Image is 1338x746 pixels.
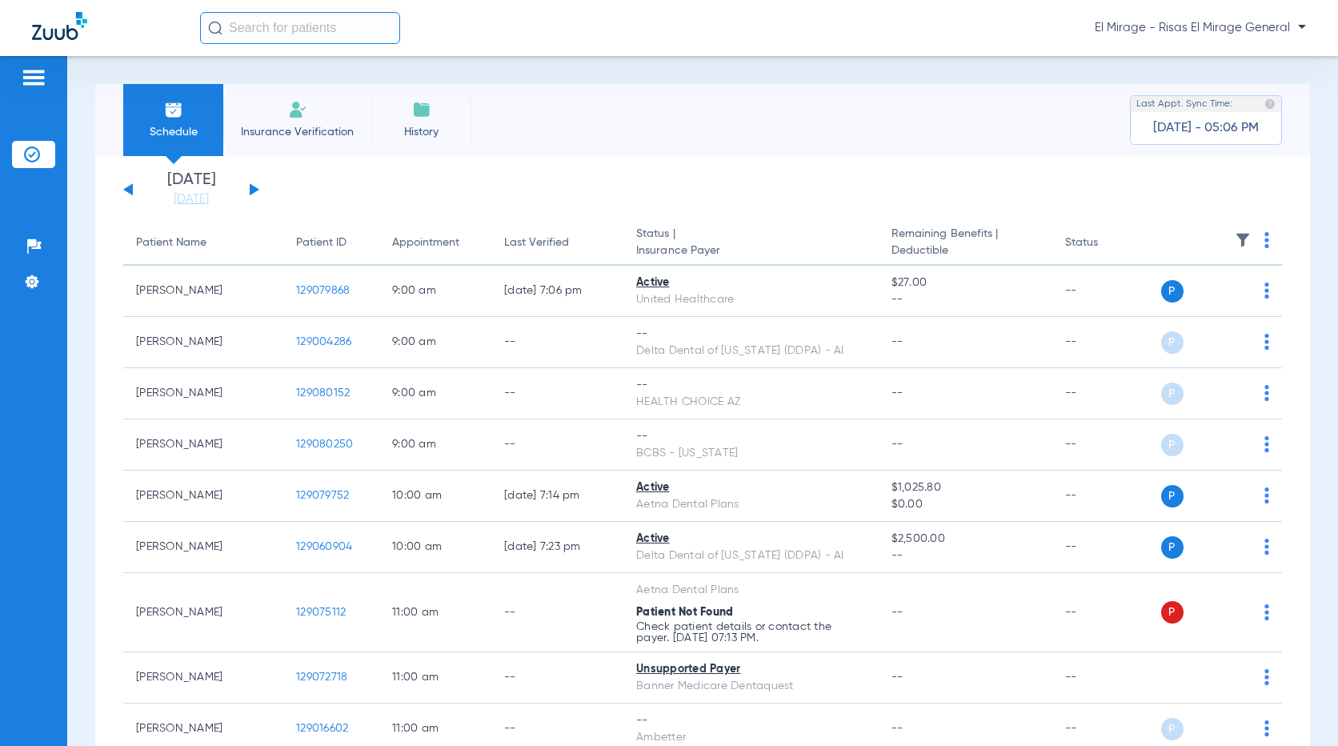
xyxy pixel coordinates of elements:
[136,235,270,251] div: Patient Name
[636,607,733,618] span: Patient Not Found
[491,317,623,368] td: --
[636,712,866,729] div: --
[636,496,866,513] div: Aetna Dental Plans
[504,235,611,251] div: Last Verified
[891,336,903,347] span: --
[636,343,866,359] div: Delta Dental of [US_STATE] (DDPA) - AI
[1264,98,1276,110] img: last sync help info
[636,479,866,496] div: Active
[1161,601,1184,624] span: P
[891,607,903,618] span: --
[1264,232,1269,248] img: group-dot-blue.svg
[392,235,479,251] div: Appointment
[636,729,866,746] div: Ambetter
[891,243,1040,259] span: Deductible
[891,496,1040,513] span: $0.00
[1235,232,1251,248] img: filter.svg
[1052,221,1160,266] th: Status
[136,235,206,251] div: Patient Name
[208,21,222,35] img: Search Icon
[891,439,903,450] span: --
[296,235,367,251] div: Patient ID
[32,12,87,40] img: Zuub Logo
[296,387,350,399] span: 129080152
[123,419,283,471] td: [PERSON_NAME]
[296,336,351,347] span: 129004286
[491,522,623,573] td: [DATE] 7:23 PM
[636,445,866,462] div: BCBS - [US_STATE]
[1153,120,1259,136] span: [DATE] - 05:06 PM
[379,522,491,573] td: 10:00 AM
[143,191,239,207] a: [DATE]
[1095,20,1306,36] span: El Mirage - Risas El Mirage General
[123,317,283,368] td: [PERSON_NAME]
[164,100,183,119] img: Schedule
[383,124,459,140] span: History
[491,368,623,419] td: --
[491,266,623,317] td: [DATE] 7:06 PM
[296,607,346,618] span: 129075112
[623,221,879,266] th: Status |
[296,723,348,734] span: 129016602
[1264,283,1269,299] img: group-dot-blue.svg
[296,235,347,251] div: Patient ID
[412,100,431,119] img: History
[1264,385,1269,401] img: group-dot-blue.svg
[123,522,283,573] td: [PERSON_NAME]
[123,368,283,419] td: [PERSON_NAME]
[379,573,491,652] td: 11:00 AM
[491,652,623,704] td: --
[296,285,350,296] span: 129079868
[379,368,491,419] td: 9:00 AM
[891,547,1040,564] span: --
[891,531,1040,547] span: $2,500.00
[379,266,491,317] td: 9:00 AM
[636,394,866,411] div: HEALTH CHOICE AZ
[491,419,623,471] td: --
[1052,419,1160,471] td: --
[288,100,307,119] img: Manual Insurance Verification
[1161,331,1184,354] span: P
[123,652,283,704] td: [PERSON_NAME]
[296,490,349,501] span: 129079752
[891,479,1040,496] span: $1,025.80
[1052,522,1160,573] td: --
[379,652,491,704] td: 11:00 AM
[1264,436,1269,452] img: group-dot-blue.svg
[891,387,903,399] span: --
[1264,604,1269,620] img: group-dot-blue.svg
[1052,317,1160,368] td: --
[491,471,623,522] td: [DATE] 7:14 PM
[891,672,903,683] span: --
[200,12,400,44] input: Search for patients
[891,723,903,734] span: --
[1161,280,1184,303] span: P
[636,377,866,394] div: --
[1052,471,1160,522] td: --
[296,541,352,552] span: 129060904
[891,291,1040,308] span: --
[891,275,1040,291] span: $27.00
[636,661,866,678] div: Unsupported Payer
[636,243,866,259] span: Insurance Payer
[1161,536,1184,559] span: P
[1052,266,1160,317] td: --
[636,547,866,564] div: Delta Dental of [US_STATE] (DDPA) - AI
[379,419,491,471] td: 9:00 AM
[636,326,866,343] div: --
[135,124,211,140] span: Schedule
[1161,434,1184,456] span: P
[379,471,491,522] td: 10:00 AM
[491,573,623,652] td: --
[1161,485,1184,507] span: P
[1161,383,1184,405] span: P
[1052,368,1160,419] td: --
[1264,487,1269,503] img: group-dot-blue.svg
[636,678,866,695] div: Banner Medicare Dentaquest
[636,582,866,599] div: Aetna Dental Plans
[235,124,359,140] span: Insurance Verification
[296,672,347,683] span: 129072718
[296,439,353,450] span: 129080250
[123,266,283,317] td: [PERSON_NAME]
[143,172,239,207] li: [DATE]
